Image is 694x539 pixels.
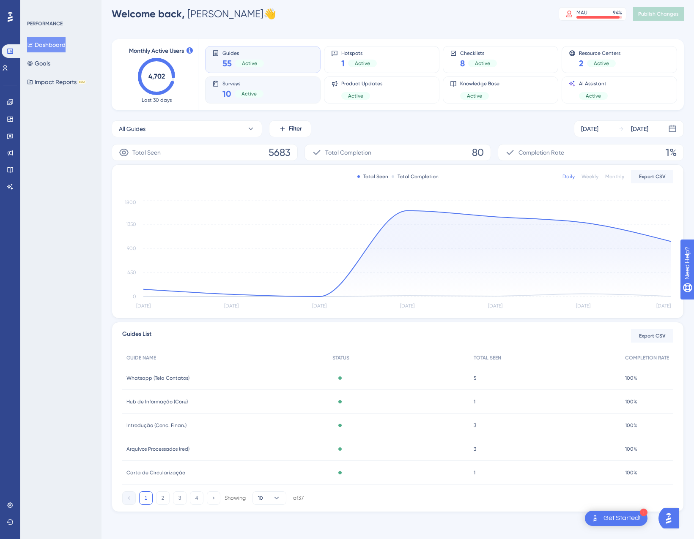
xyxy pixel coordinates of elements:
[625,354,669,361] span: COMPLETION RATE
[332,354,349,361] span: STATUS
[355,60,370,67] span: Active
[173,491,187,505] button: 3
[639,332,666,339] span: Export CSV
[126,469,185,476] span: Carta de Circularização
[625,422,637,429] span: 100%
[625,469,637,476] span: 100%
[474,354,501,361] span: TOTAL SEEN
[605,173,624,180] div: Monthly
[579,50,620,56] span: Resource Centers
[78,80,86,84] div: BETA
[579,57,584,69] span: 2
[190,491,203,505] button: 4
[640,509,647,516] div: 1
[625,375,637,381] span: 100%
[27,56,50,71] button: Goals
[576,303,590,309] tspan: [DATE]
[132,147,161,158] span: Total Seen
[656,303,671,309] tspan: [DATE]
[594,60,609,67] span: Active
[126,446,189,452] span: Arquivos Processados (red)
[142,97,172,103] span: Last 30 days
[341,50,377,56] span: Hotspots
[241,90,257,97] span: Active
[392,173,439,180] div: Total Completion
[590,513,600,523] img: launcher-image-alternative-text
[474,375,477,381] span: 5
[400,303,414,309] tspan: [DATE]
[638,11,679,17] span: Publish Changes
[341,57,345,69] span: 1
[126,398,188,405] span: Hub de Informação (Core)
[222,88,231,100] span: 10
[585,511,647,526] div: Open Get Started! checklist, remaining modules: 1
[348,93,363,99] span: Active
[631,124,648,134] div: [DATE]
[127,245,136,251] tspan: 900
[460,57,465,69] span: 8
[467,93,482,99] span: Active
[269,120,311,137] button: Filter
[293,494,304,502] div: of 37
[129,46,184,56] span: Monthly Active Users
[474,446,476,452] span: 3
[341,80,382,87] span: Product Updates
[139,491,153,505] button: 1
[625,446,637,452] span: 100%
[119,124,145,134] span: All Guides
[666,146,677,159] span: 1%
[125,199,136,205] tspan: 1800
[222,50,264,56] span: Guides
[631,170,673,183] button: Export CSV
[112,120,262,137] button: All Guides
[122,329,151,343] span: Guides List
[242,60,257,67] span: Active
[222,57,232,69] span: 55
[603,514,641,523] div: Get Started!
[20,2,53,12] span: Need Help?
[474,469,475,476] span: 1
[148,72,165,80] text: 4,702
[639,173,666,180] span: Export CSV
[224,303,239,309] tspan: [DATE]
[475,60,490,67] span: Active
[136,303,151,309] tspan: [DATE]
[269,146,291,159] span: 5683
[562,173,575,180] div: Daily
[126,221,136,227] tspan: 1350
[460,50,497,56] span: Checklists
[579,80,608,87] span: AI Assistant
[156,491,170,505] button: 2
[633,7,684,21] button: Publish Changes
[258,495,263,501] span: 10
[474,398,475,405] span: 1
[222,80,263,86] span: Surveys
[126,422,187,429] span: Introdução (Conc. Finan.)
[658,506,684,531] iframe: UserGuiding AI Assistant Launcher
[27,20,63,27] div: PERFORMANCE
[126,375,189,381] span: Whatsapp (Tela Contatos)
[518,147,564,158] span: Completion Rate
[225,494,246,502] div: Showing
[252,491,286,505] button: 10
[488,303,502,309] tspan: [DATE]
[576,9,587,16] div: MAU
[581,124,598,134] div: [DATE]
[289,124,302,134] span: Filter
[613,9,622,16] div: 94 %
[112,8,185,20] span: Welcome back,
[126,354,156,361] span: GUIDE NAME
[325,147,371,158] span: Total Completion
[474,422,476,429] span: 3
[472,146,484,159] span: 80
[112,7,276,21] div: [PERSON_NAME] 👋
[357,173,388,180] div: Total Seen
[460,80,499,87] span: Knowledge Base
[582,173,598,180] div: Weekly
[27,37,66,52] button: Dashboard
[586,93,601,99] span: Active
[27,74,86,90] button: Impact ReportsBETA
[625,398,637,405] span: 100%
[312,303,326,309] tspan: [DATE]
